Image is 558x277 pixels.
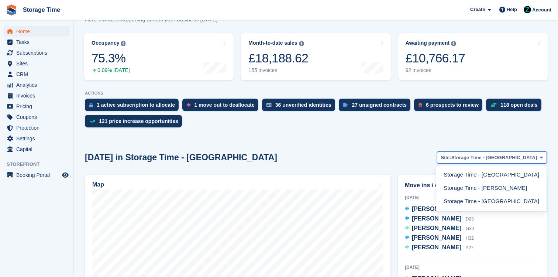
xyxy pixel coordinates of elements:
[339,99,414,115] a: 27 unsigned contracts
[405,243,473,253] a: [PERSON_NAME] A27
[262,99,339,115] a: 36 unverified identities
[426,102,479,108] div: 6 prospects to review
[418,103,422,107] img: prospect-51fa495bee0391a8d652442698ab0144808aea92771e9ea1ae160a38d050c398.svg
[16,26,61,37] span: Home
[405,181,540,190] h2: Move ins / outs
[532,6,551,14] span: Account
[466,216,474,222] span: D23
[507,6,517,13] span: Help
[406,40,450,46] div: Awaiting payment
[6,4,17,16] img: stora-icon-8386f47178a22dfd0bd8f6a31ec36ba5ce8667c1dd55bd0f319d3a0aa187defe.svg
[500,102,537,108] div: 118 open deals
[16,80,61,90] span: Analytics
[524,6,531,13] img: Zain Sarwar
[16,58,61,69] span: Sites
[4,170,70,180] a: menu
[16,112,61,122] span: Coupons
[4,37,70,47] a: menu
[466,245,473,250] span: A27
[352,102,407,108] div: 27 unsigned contracts
[85,99,182,115] a: 1 active subscription to allocate
[16,48,61,58] span: Subscriptions
[466,226,474,231] span: G30
[437,151,547,164] button: Site: Storage Time - [GEOGRAPHIC_DATA]
[248,40,297,46] div: Month-to-date sales
[412,225,461,231] span: [PERSON_NAME]
[343,103,348,107] img: contract_signature_icon-13c848040528278c33f63329250d36e43548de30e8caae1d1a13099fd9432cc5.svg
[99,118,178,124] div: 121 price increase opportunities
[439,182,544,195] a: Storage Time - [PERSON_NAME]
[406,51,465,66] div: £10,766.17
[182,99,262,115] a: 1 move out to deallocate
[16,37,61,47] span: Tasks
[89,120,95,123] img: price_increase_opportunities-93ffe204e8149a01c8c9dc8f82e8f89637d9d84a8eef4429ea346261dce0b2c0.svg
[92,40,119,46] div: Occupancy
[406,67,465,73] div: 92 invoices
[16,123,61,133] span: Protection
[4,80,70,90] a: menu
[241,33,390,80] a: Month-to-date sales £18,188.62 155 invoices
[439,168,544,182] a: Storage Time - [GEOGRAPHIC_DATA]
[248,67,308,73] div: 155 invoices
[85,115,186,131] a: 121 price increase opportunities
[7,161,73,168] span: Storefront
[20,4,63,16] a: Storage Time
[275,102,331,108] div: 36 unverified identities
[405,224,474,233] a: [PERSON_NAME] G30
[451,41,456,46] img: icon-info-grey-7440780725fd019a000dd9b08b2336e03edf1995a4989e88bcd33f0948082b44.svg
[89,103,93,107] img: active_subscription_to_allocate_icon-d502201f5373d7db506a760aba3b589e785aa758c864c3986d89f69b8ff3...
[92,181,104,188] h2: Map
[4,123,70,133] a: menu
[412,235,461,241] span: [PERSON_NAME]
[405,205,492,214] a: [PERSON_NAME] Not allocated
[299,41,304,46] img: icon-info-grey-7440780725fd019a000dd9b08b2336e03edf1995a4989e88bcd33f0948082b44.svg
[414,99,486,115] a: 6 prospects to review
[187,103,190,107] img: move_outs_to_deallocate_icon-f764333ba52eb49d3ac5e1228854f67142a1ed5810a6f6cc68b1a99e826820c5.svg
[466,207,492,212] span: Not allocated
[486,99,545,115] a: 118 open deals
[405,194,540,201] div: [DATE]
[466,236,474,241] span: H32
[439,195,544,208] a: Storage Time - [GEOGRAPHIC_DATA]
[470,6,485,13] span: Create
[451,154,537,161] span: Storage Time - [GEOGRAPHIC_DATA]
[405,233,474,243] a: [PERSON_NAME] H32
[92,51,130,66] div: 75.3%
[4,144,70,154] a: menu
[4,90,70,101] a: menu
[16,144,61,154] span: Capital
[412,206,461,212] span: [PERSON_NAME]
[405,264,540,271] div: [DATE]
[266,103,272,107] img: verify_identity-adf6edd0f0f0b5bbfe63781bf79b02c33cf7c696d77639b501bdc392416b5a36.svg
[16,101,61,112] span: Pricing
[97,102,175,108] div: 1 active subscription to allocate
[16,90,61,101] span: Invoices
[4,26,70,37] a: menu
[441,154,451,161] span: Site:
[248,51,308,66] div: £18,188.62
[121,41,125,46] img: icon-info-grey-7440780725fd019a000dd9b08b2336e03edf1995a4989e88bcd33f0948082b44.svg
[398,33,548,80] a: Awaiting payment £10,766.17 92 invoices
[92,67,130,73] div: 0.09% [DATE]
[16,69,61,79] span: CRM
[490,102,497,107] img: deal-1b604bf984904fb50ccaf53a9ad4b4a5d6e5aea283cecdc64d6e3604feb123c2.svg
[4,112,70,122] a: menu
[16,170,61,180] span: Booking Portal
[4,133,70,144] a: menu
[405,214,474,224] a: [PERSON_NAME] D23
[194,102,254,108] div: 1 move out to deallocate
[4,48,70,58] a: menu
[85,153,277,163] h2: [DATE] in Storage Time - [GEOGRAPHIC_DATA]
[85,91,547,96] p: ACTIONS
[16,133,61,144] span: Settings
[412,244,461,250] span: [PERSON_NAME]
[412,215,461,222] span: [PERSON_NAME]
[84,33,234,80] a: Occupancy 75.3% 0.09% [DATE]
[4,58,70,69] a: menu
[4,101,70,112] a: menu
[4,69,70,79] a: menu
[61,171,70,179] a: Preview store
